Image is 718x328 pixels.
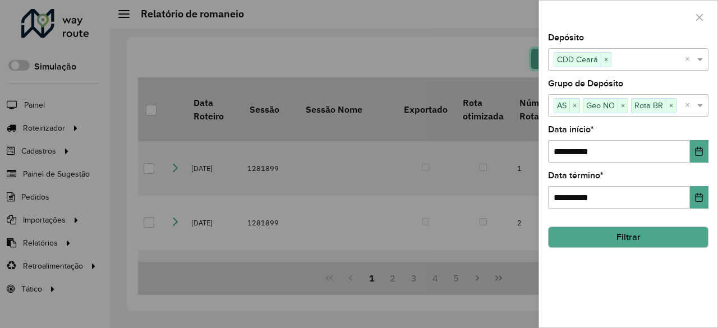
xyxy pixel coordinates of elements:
button: Choose Date [690,140,708,163]
span: × [569,99,579,113]
span: Rota BR [632,99,666,112]
label: Grupo de Depósito [548,77,623,90]
span: AS [554,99,569,112]
label: Depósito [548,31,584,44]
button: Choose Date [690,186,708,209]
span: Clear all [685,53,694,66]
label: Data início [548,123,594,136]
span: CDD Ceará [554,53,601,66]
button: Filtrar [548,227,708,248]
span: Clear all [685,99,694,112]
span: Geo NO [583,99,618,112]
label: Data término [548,169,604,182]
span: × [618,99,628,113]
span: × [601,53,611,67]
span: × [666,99,676,113]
